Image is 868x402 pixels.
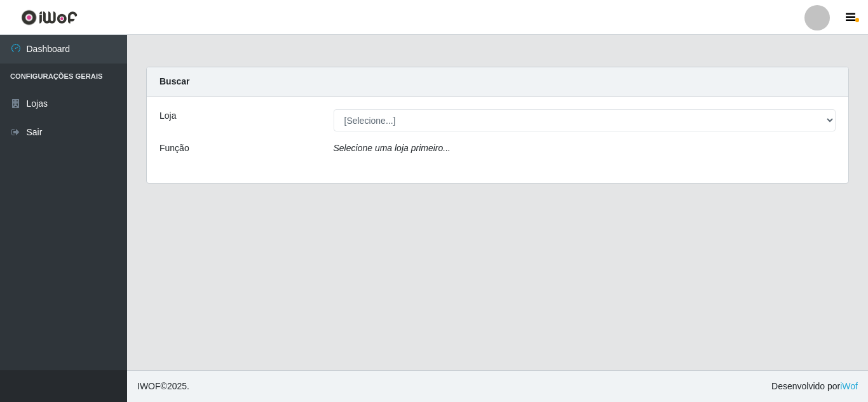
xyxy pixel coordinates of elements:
[137,381,161,391] span: IWOF
[840,381,858,391] a: iWof
[159,76,189,86] strong: Buscar
[334,143,451,153] i: Selecione uma loja primeiro...
[771,380,858,393] span: Desenvolvido por
[137,380,189,393] span: © 2025 .
[159,109,176,123] label: Loja
[159,142,189,155] label: Função
[21,10,78,25] img: CoreUI Logo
